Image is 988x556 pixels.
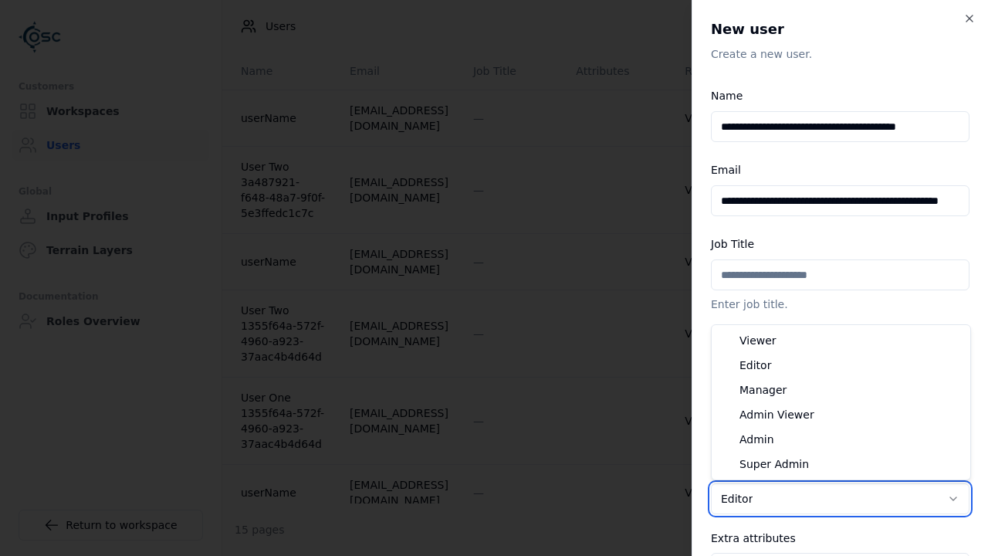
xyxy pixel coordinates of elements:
[739,432,774,447] span: Admin
[739,456,809,472] span: Super Admin
[739,333,777,348] span: Viewer
[739,358,771,373] span: Editor
[739,407,814,422] span: Admin Viewer
[739,382,787,398] span: Manager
